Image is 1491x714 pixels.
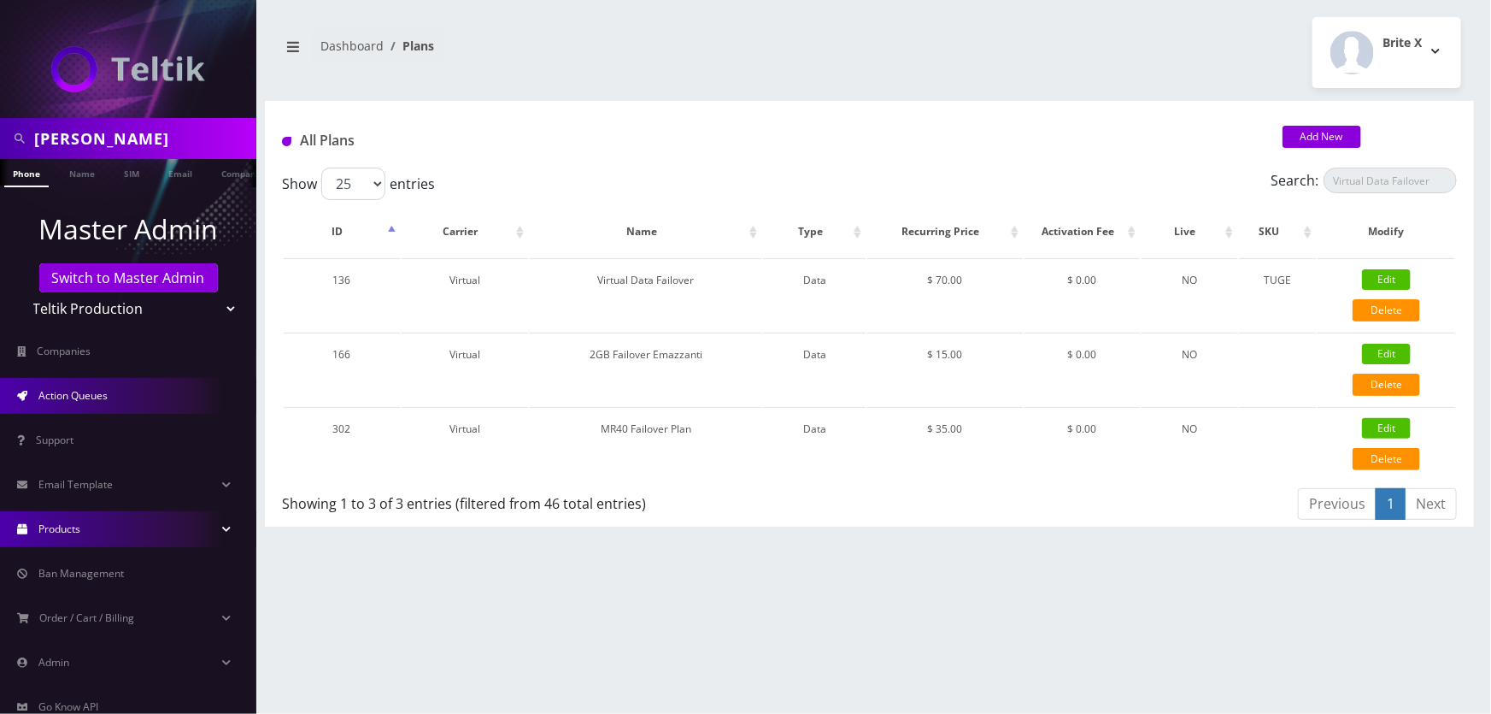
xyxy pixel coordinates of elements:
[282,133,1257,149] h1: All Plans
[1298,488,1377,520] a: Previous
[402,258,529,331] td: Virtual
[1362,269,1411,290] a: Edit
[34,122,252,155] input: Search in Company
[115,159,148,186] a: SIM
[61,159,103,186] a: Name
[1142,207,1237,257] th: Live: activate to sort column ascending
[1312,17,1461,88] button: Brite X
[38,699,98,714] span: Go Know API
[38,388,108,403] span: Action Queues
[402,207,529,257] th: Carrier: activate to sort column ascending
[38,566,124,581] span: Ban Management
[4,159,49,187] a: Phone
[1353,299,1420,322] a: Delete
[530,407,761,480] td: MR40 Failover Plan
[1024,207,1141,257] th: Activation Fee: activate to sort column ascending
[530,207,761,257] th: Name: activate to sort column ascending
[763,207,866,257] th: Type: activate to sort column ascending
[1382,36,1422,50] h2: Brite X
[763,258,866,331] td: Data
[1239,258,1316,331] td: TUGE
[284,258,400,331] td: 136
[284,333,400,405] td: 166
[1283,126,1361,148] a: Add New
[1324,168,1457,193] input: Search:
[284,207,400,257] th: ID: activate to sort column descending
[1318,207,1455,257] th: Modify
[38,655,69,670] span: Admin
[1142,333,1237,405] td: NO
[1376,488,1406,520] a: 1
[282,487,857,514] div: Showing 1 to 3 of 3 entries (filtered from 46 total entries)
[321,168,385,200] select: Showentries
[51,46,205,92] img: Teltik Production
[1142,258,1237,331] td: NO
[1024,407,1141,480] td: $ 0.00
[1362,344,1411,364] a: Edit
[867,258,1022,331] td: $ 70.00
[38,522,80,536] span: Products
[36,433,73,447] span: Support
[213,159,270,186] a: Company
[1353,374,1420,396] a: Delete
[1353,448,1420,470] a: Delete
[530,333,761,405] td: 2GB Failover Emazzanti
[1362,418,1411,439] a: Edit
[38,344,91,358] span: Companies
[320,38,384,54] a: Dashboard
[38,477,113,492] span: Email Template
[384,37,434,55] li: Plans
[1024,258,1141,331] td: $ 0.00
[40,611,135,625] span: Order / Cart / Billing
[1024,333,1141,405] td: $ 0.00
[402,407,529,480] td: Virtual
[763,333,866,405] td: Data
[39,263,218,292] a: Switch to Master Admin
[278,28,857,77] nav: breadcrumb
[1239,207,1316,257] th: SKU: activate to sort column ascending
[763,407,866,480] td: Data
[1271,168,1457,193] label: Search:
[867,207,1022,257] th: Recurring Price: activate to sort column ascending
[1142,407,1237,480] td: NO
[402,333,529,405] td: Virtual
[867,407,1022,480] td: $ 35.00
[160,159,201,186] a: Email
[867,333,1022,405] td: $ 15.00
[282,168,435,200] label: Show entries
[1405,488,1457,520] a: Next
[530,258,761,331] td: Virtual Data Failover
[284,407,400,480] td: 302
